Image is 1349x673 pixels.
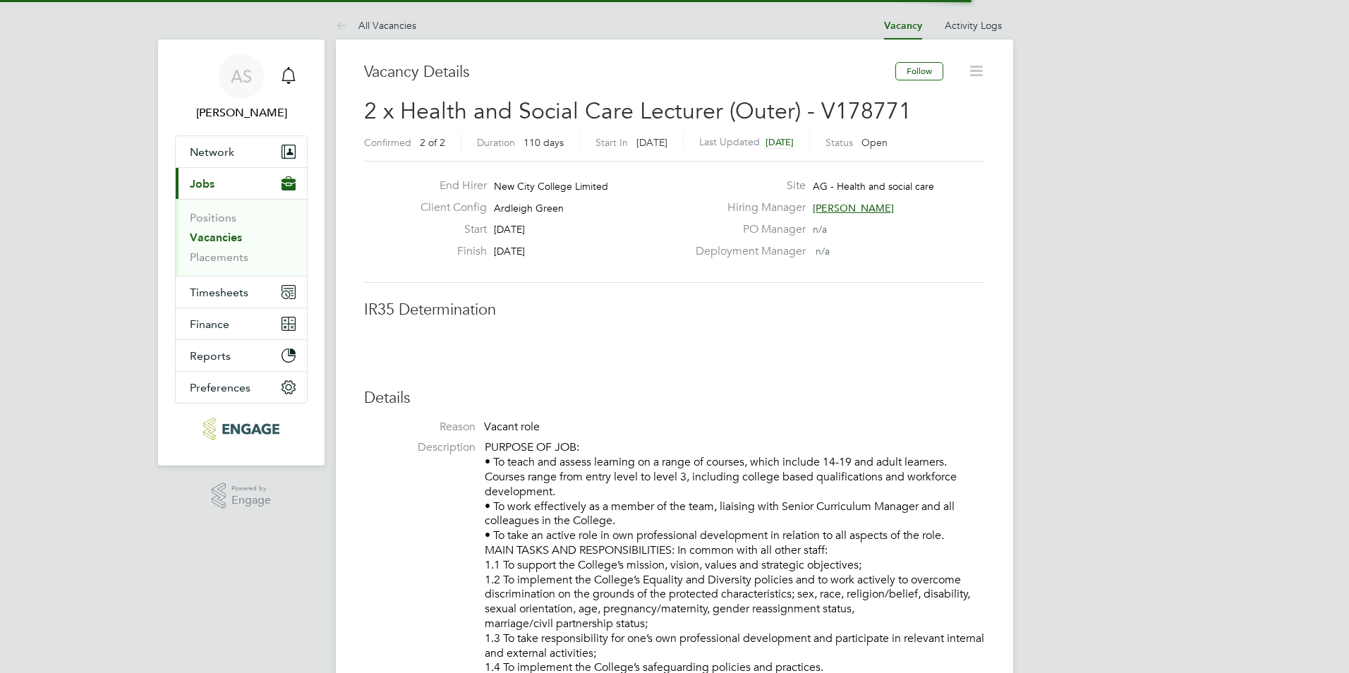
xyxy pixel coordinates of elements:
span: Engage [231,495,271,507]
span: Finance [190,317,229,331]
a: Go to home page [175,418,308,440]
label: End Hirer [409,178,487,193]
label: Finish [409,244,487,259]
span: Avais Sabir [175,104,308,121]
span: Reports [190,349,231,363]
button: Finance [176,308,307,339]
span: [DATE] [494,223,525,236]
span: n/a [816,245,830,257]
span: Open [861,136,888,149]
label: Reason [364,420,476,435]
label: Client Config [409,200,487,215]
button: Timesheets [176,277,307,308]
span: 110 days [524,136,564,149]
nav: Main navigation [158,40,325,466]
a: Activity Logs [945,19,1002,32]
span: Preferences [190,381,250,394]
span: [DATE] [636,136,667,149]
span: New City College Limited [494,180,608,193]
button: Preferences [176,372,307,403]
label: Confirmed [364,136,411,149]
span: AS [231,67,252,85]
span: [DATE] [494,245,525,257]
label: Start [409,222,487,237]
label: Description [364,440,476,455]
span: [PERSON_NAME] [813,202,894,214]
span: Ardleigh Green [494,202,564,214]
label: Duration [477,136,515,149]
span: Timesheets [190,286,248,299]
span: Vacant role [484,420,540,434]
a: AS[PERSON_NAME] [175,54,308,121]
button: Reports [176,340,307,371]
a: Vacancies [190,231,242,244]
span: 2 x Health and Social Care Lecturer (Outer) - V178771 [364,97,912,125]
span: Network [190,145,234,159]
span: AG - Health and social care [813,180,934,193]
label: Start In [595,136,628,149]
label: Hiring Manager [687,200,806,215]
button: Follow [895,62,943,80]
span: Jobs [190,177,214,190]
div: Jobs [176,199,307,276]
label: Status [825,136,853,149]
label: Site [687,178,806,193]
a: All Vacancies [336,19,416,32]
a: Powered byEngage [212,483,272,509]
span: 2 of 2 [420,136,445,149]
label: Last Updated [699,135,760,148]
label: Deployment Manager [687,244,806,259]
label: PO Manager [687,222,806,237]
a: Placements [190,250,248,264]
span: n/a [813,223,827,236]
a: Vacancy [884,20,922,32]
span: [DATE] [766,136,794,148]
button: Jobs [176,168,307,199]
h3: IR35 Determination [364,300,985,320]
img: carbonrecruitment-logo-retina.png [203,418,279,440]
button: Network [176,136,307,167]
span: Powered by [231,483,271,495]
h3: Vacancy Details [364,62,895,83]
h3: Details [364,388,985,408]
a: Positions [190,211,236,224]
